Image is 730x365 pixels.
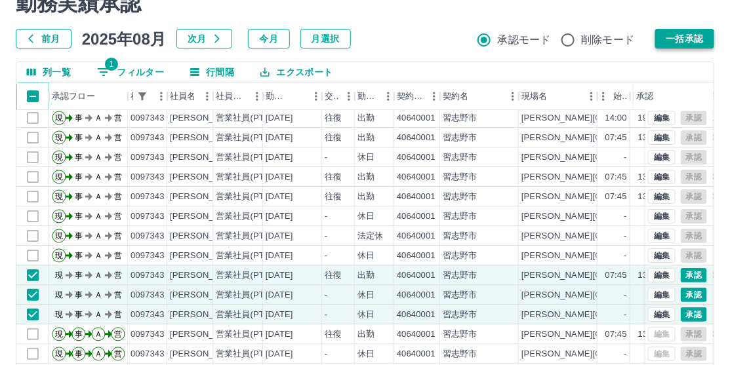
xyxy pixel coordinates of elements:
button: 行間隔 [180,62,245,82]
div: - [325,210,327,223]
button: 編集 [648,288,676,302]
div: 0097343 [131,250,165,262]
div: [DATE] [266,230,293,242]
button: フィルター表示 [87,62,174,82]
text: 事 [75,330,83,339]
button: 月選択 [300,29,351,48]
div: - [325,250,327,262]
div: 40640001 [397,328,436,341]
div: 営業社員(PT契約) [216,348,285,360]
h5: 2025年08月 [82,29,166,48]
div: 勤務日 [266,83,288,110]
div: [PERSON_NAME] [170,289,241,301]
text: 事 [75,251,83,260]
text: 営 [114,212,122,221]
text: 営 [114,271,122,280]
text: 事 [75,212,83,221]
div: 社員名 [170,83,195,110]
div: 契約名 [443,83,468,110]
div: 習志野市 [443,132,477,144]
button: 承認 [681,268,707,282]
div: 社員名 [167,83,213,110]
text: 営 [114,349,122,358]
text: Ａ [94,271,102,280]
div: 0097343 [131,309,165,321]
text: 事 [75,271,83,280]
div: 40640001 [397,132,436,144]
div: [PERSON_NAME] [170,112,241,125]
div: [PERSON_NAME] [170,309,241,321]
div: [PERSON_NAME] [170,132,241,144]
div: 法定休 [357,230,383,242]
button: 編集 [648,248,676,263]
div: 勤務区分 [357,83,378,110]
div: 交通費 [322,83,355,110]
div: 休日 [357,250,375,262]
div: 営業社員(PT契約) [216,250,285,262]
div: 契約コード [394,83,440,110]
div: 13:45 [638,191,660,203]
button: 編集 [648,130,676,145]
div: - [624,230,627,242]
div: 承認フロー [49,83,128,110]
div: [PERSON_NAME] [170,210,241,223]
div: 往復 [325,112,342,125]
div: 習志野市 [443,328,477,341]
text: 現 [55,349,63,358]
text: 営 [114,172,122,182]
text: 現 [55,251,63,260]
div: 習志野市 [443,348,477,360]
div: 習志野市 [443,151,477,164]
div: - [624,309,627,321]
button: メニュー [503,86,523,106]
div: 社員区分 [216,83,247,110]
text: 現 [55,192,63,201]
div: 0097343 [131,171,165,183]
div: 習志野市 [443,269,477,282]
text: Ａ [94,310,102,319]
div: - [624,210,627,223]
div: 40640001 [397,250,436,262]
text: 事 [75,192,83,201]
text: Ａ [94,113,102,123]
text: 現 [55,133,63,142]
text: 事 [75,153,83,162]
div: 40640001 [397,269,436,282]
text: 現 [55,330,63,339]
button: メニュー [582,86,601,106]
span: 削除モード [582,32,635,48]
button: フィルター表示 [133,87,152,106]
div: 休日 [357,151,375,164]
button: 列選択 [16,62,81,82]
text: 現 [55,310,63,319]
div: 往復 [325,191,342,203]
button: 一括承認 [655,29,714,48]
div: 勤務区分 [355,83,394,110]
div: - [325,230,327,242]
div: [DATE] [266,191,293,203]
div: 0097343 [131,191,165,203]
div: 07:45 [605,171,627,183]
div: 13:00 [638,171,660,183]
text: 営 [114,330,122,339]
text: 現 [55,271,63,280]
button: 編集 [648,307,676,322]
div: [PERSON_NAME] [170,191,241,203]
div: 社員区分 [213,83,263,110]
div: 出勤 [357,191,375,203]
text: 現 [55,290,63,299]
text: 現 [55,172,63,182]
button: メニュー [378,86,398,106]
text: 事 [75,349,83,358]
text: 現 [55,113,63,123]
span: 承認モード [498,32,551,48]
div: 営業社員(PT契約) [216,151,285,164]
button: 編集 [648,170,676,184]
text: 事 [75,113,83,123]
div: 1件のフィルターを適用中 [133,87,152,106]
div: 営業社員(PT契約) [216,328,285,341]
text: Ａ [94,330,102,339]
div: 40640001 [397,289,436,301]
div: [DATE] [266,210,293,223]
div: 13:45 [638,328,660,341]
